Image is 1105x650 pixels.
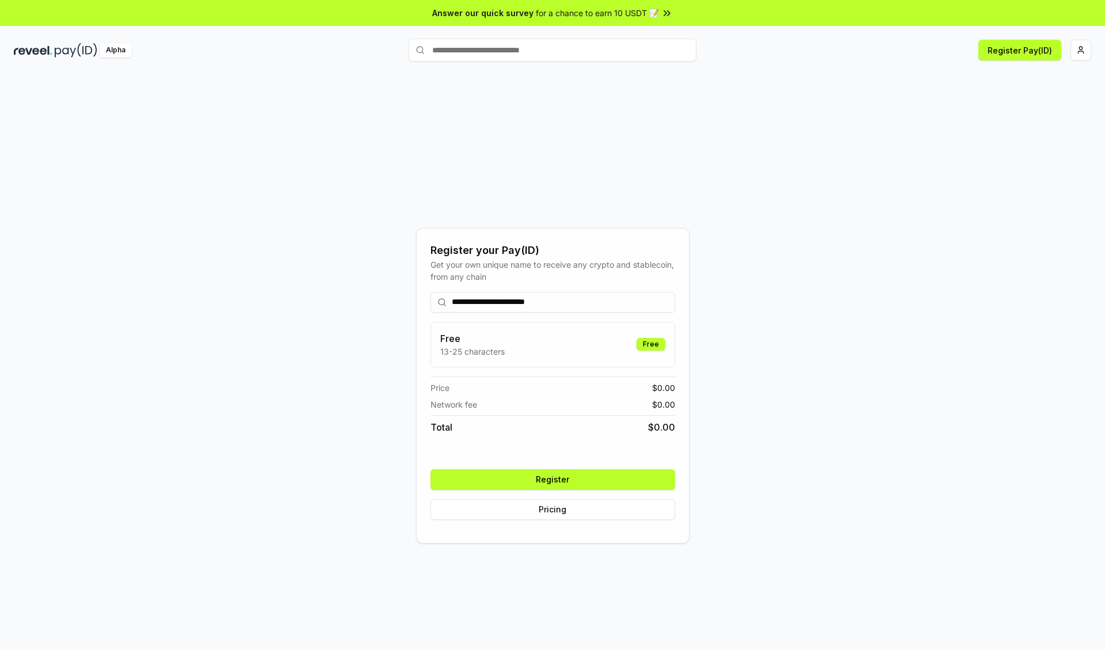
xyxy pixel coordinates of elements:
[440,345,505,358] p: 13-25 characters
[430,259,675,283] div: Get your own unique name to receive any crypto and stablecoin, from any chain
[100,43,132,58] div: Alpha
[430,398,477,410] span: Network fee
[430,242,675,259] div: Register your Pay(ID)
[432,7,534,19] span: Answer our quick survey
[978,40,1061,60] button: Register Pay(ID)
[440,332,505,345] h3: Free
[637,338,665,351] div: Free
[430,420,452,434] span: Total
[430,382,449,394] span: Price
[430,469,675,490] button: Register
[430,499,675,520] button: Pricing
[14,43,52,58] img: reveel_dark
[652,382,675,394] span: $ 0.00
[648,420,675,434] span: $ 0.00
[55,43,97,58] img: pay_id
[652,398,675,410] span: $ 0.00
[536,7,659,19] span: for a chance to earn 10 USDT 📝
